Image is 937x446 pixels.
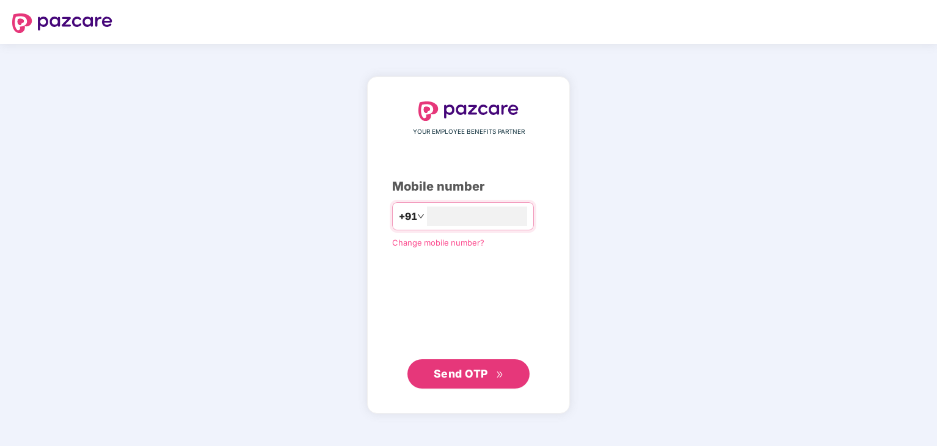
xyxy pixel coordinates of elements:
[399,209,417,224] span: +91
[407,359,530,389] button: Send OTPdouble-right
[392,238,484,247] a: Change mobile number?
[12,13,112,33] img: logo
[417,213,425,220] span: down
[418,101,519,121] img: logo
[434,367,488,380] span: Send OTP
[392,177,545,196] div: Mobile number
[496,371,504,379] span: double-right
[413,127,525,137] span: YOUR EMPLOYEE BENEFITS PARTNER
